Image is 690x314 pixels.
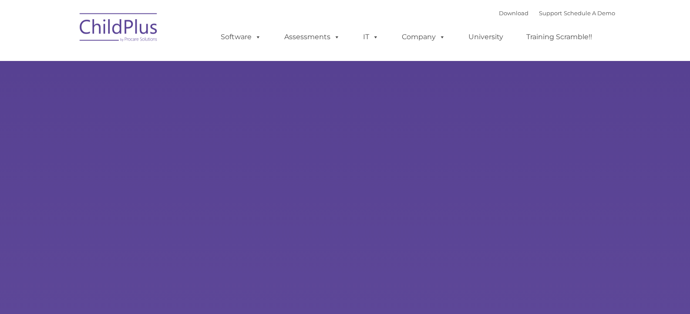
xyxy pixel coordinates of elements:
[539,10,562,17] a: Support
[499,10,615,17] font: |
[499,10,528,17] a: Download
[393,28,454,46] a: Company
[564,10,615,17] a: Schedule A Demo
[354,28,387,46] a: IT
[212,28,270,46] a: Software
[518,28,601,46] a: Training Scramble!!
[75,7,162,51] img: ChildPlus by Procare Solutions
[460,28,512,46] a: University
[276,28,349,46] a: Assessments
